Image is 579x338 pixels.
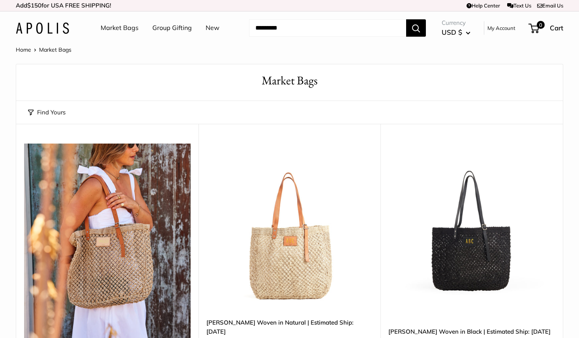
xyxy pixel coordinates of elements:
[28,72,551,89] h1: Market Bags
[152,22,192,34] a: Group Gifting
[249,19,406,37] input: Search...
[206,144,373,310] img: Mercado Woven in Natural | Estimated Ship: Oct. 12th
[406,19,426,37] button: Search
[442,17,470,28] span: Currency
[28,107,66,118] button: Find Yours
[529,22,563,34] a: 0 Cart
[206,22,219,34] a: New
[206,318,373,336] a: [PERSON_NAME] Woven in Natural | Estimated Ship: [DATE]
[16,22,69,34] img: Apolis
[27,2,41,9] span: $150
[206,144,373,310] a: Mercado Woven in Natural | Estimated Ship: Oct. 12thMercado Woven in Natural | Estimated Ship: Oc...
[388,144,555,310] a: Mercado Woven in Black | Estimated Ship: Oct. 19thMercado Woven in Black | Estimated Ship: Oct. 19th
[467,2,500,9] a: Help Center
[16,46,31,53] a: Home
[537,2,563,9] a: Email Us
[101,22,139,34] a: Market Bags
[442,28,462,36] span: USD $
[388,327,555,336] a: [PERSON_NAME] Woven in Black | Estimated Ship: [DATE]
[16,45,71,55] nav: Breadcrumb
[487,23,515,33] a: My Account
[442,26,470,39] button: USD $
[550,24,563,32] span: Cart
[507,2,531,9] a: Text Us
[537,21,545,29] span: 0
[388,144,555,310] img: Mercado Woven in Black | Estimated Ship: Oct. 19th
[39,46,71,53] span: Market Bags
